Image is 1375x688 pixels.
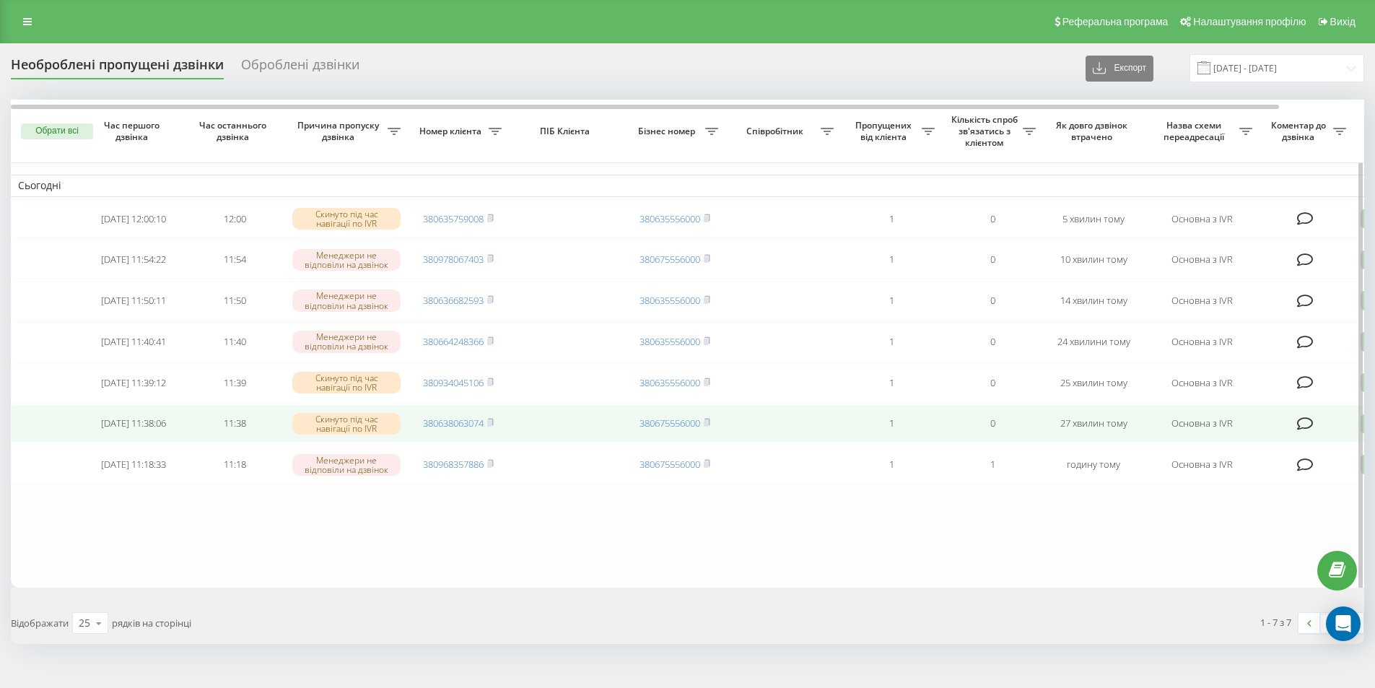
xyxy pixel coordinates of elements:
[184,445,285,484] td: 11:18
[1043,282,1144,320] td: 14 хвилин тому
[21,123,93,139] button: Обрати всі
[184,282,285,320] td: 11:50
[423,212,484,225] a: 380635759008
[640,458,700,471] a: 380675556000
[423,253,484,266] a: 380978067403
[1144,445,1260,484] td: Основна з IVR
[942,323,1043,361] td: 0
[942,282,1043,320] td: 0
[841,364,942,402] td: 1
[733,126,821,137] span: Співробітник
[1267,120,1333,142] span: Коментар до дзвінка
[83,445,184,484] td: [DATE] 11:18:33
[841,405,942,443] td: 1
[1144,240,1260,279] td: Основна з IVR
[184,323,285,361] td: 11:40
[415,126,489,137] span: Номер клієнта
[112,617,191,630] span: рядків на сторінці
[640,335,700,348] a: 380635556000
[640,294,700,307] a: 380635556000
[949,114,1023,148] span: Кількість спроб зв'язатись з клієнтом
[423,417,484,430] a: 380638063074
[841,282,942,320] td: 1
[1151,120,1239,142] span: Назва схеми переадресації
[1144,364,1260,402] td: Основна з IVR
[942,364,1043,402] td: 0
[942,445,1043,484] td: 1
[640,212,700,225] a: 380635556000
[1043,405,1144,443] td: 27 хвилин тому
[292,454,401,476] div: Менеджери не відповіли на дзвінок
[640,253,700,266] a: 380675556000
[1144,405,1260,443] td: Основна з IVR
[292,120,388,142] span: Причина пропуску дзвінка
[1043,200,1144,238] td: 5 хвилин тому
[841,240,942,279] td: 1
[83,323,184,361] td: [DATE] 11:40:41
[423,335,484,348] a: 380664248366
[184,200,285,238] td: 12:00
[1330,16,1356,27] span: Вихід
[83,282,184,320] td: [DATE] 11:50:11
[184,240,285,279] td: 11:54
[841,445,942,484] td: 1
[292,289,401,311] div: Менеджери не відповіли на дзвінок
[841,200,942,238] td: 1
[1043,364,1144,402] td: 25 хвилин тому
[83,200,184,238] td: [DATE] 12:00:10
[83,240,184,279] td: [DATE] 11:54:22
[241,57,359,79] div: Оброблені дзвінки
[292,208,401,230] div: Скинуто під час навігації по IVR
[1144,200,1260,238] td: Основна з IVR
[1062,16,1169,27] span: Реферальна програма
[1043,240,1144,279] td: 10 хвилин тому
[942,405,1043,443] td: 0
[184,405,285,443] td: 11:38
[521,126,612,137] span: ПІБ Клієнта
[841,323,942,361] td: 1
[640,376,700,389] a: 380635556000
[848,120,922,142] span: Пропущених від клієнта
[1326,606,1361,641] div: Open Intercom Messenger
[1320,613,1342,633] a: 1
[942,240,1043,279] td: 0
[1193,16,1306,27] span: Налаштування профілю
[83,405,184,443] td: [DATE] 11:38:06
[79,616,90,630] div: 25
[1144,323,1260,361] td: Основна з IVR
[942,200,1043,238] td: 0
[83,364,184,402] td: [DATE] 11:39:12
[292,249,401,271] div: Менеджери не відповіли на дзвінок
[11,617,69,630] span: Відображати
[11,57,224,79] div: Необроблені пропущені дзвінки
[1043,445,1144,484] td: годину тому
[423,376,484,389] a: 380934045106
[292,331,401,352] div: Менеджери не відповіли на дзвінок
[184,364,285,402] td: 11:39
[292,372,401,393] div: Скинуто під час навігації по IVR
[632,126,705,137] span: Бізнес номер
[1043,323,1144,361] td: 24 хвилини тому
[1055,120,1132,142] span: Як довго дзвінок втрачено
[640,417,700,430] a: 380675556000
[1260,615,1291,630] div: 1 - 7 з 7
[1144,282,1260,320] td: Основна з IVR
[423,294,484,307] a: 380636682593
[423,458,484,471] a: 380968357886
[196,120,274,142] span: Час останнього дзвінка
[95,120,173,142] span: Час першого дзвінка
[1086,56,1153,82] button: Експорт
[292,413,401,435] div: Скинуто під час навігації по IVR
